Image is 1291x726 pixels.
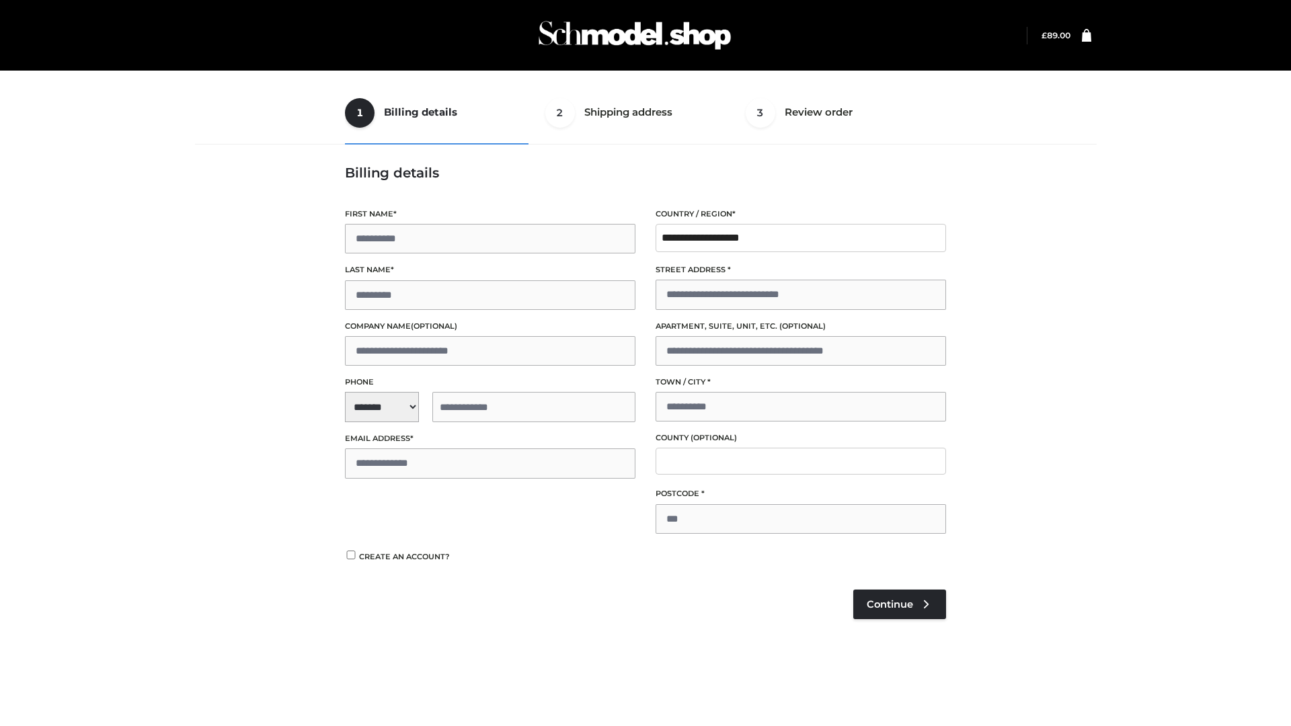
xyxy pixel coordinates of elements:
[853,590,946,619] a: Continue
[867,598,913,610] span: Continue
[345,165,946,181] h3: Billing details
[656,376,946,389] label: Town / City
[779,321,826,331] span: (optional)
[359,552,450,561] span: Create an account?
[411,321,457,331] span: (optional)
[656,320,946,333] label: Apartment, suite, unit, etc.
[345,264,635,276] label: Last name
[691,433,737,442] span: (optional)
[345,432,635,445] label: Email address
[656,432,946,444] label: County
[1042,30,1070,40] a: £89.00
[345,320,635,333] label: Company name
[656,487,946,500] label: Postcode
[656,208,946,220] label: Country / Region
[534,9,736,62] img: Schmodel Admin 964
[345,551,357,559] input: Create an account?
[345,208,635,220] label: First name
[1042,30,1047,40] span: £
[345,376,635,389] label: Phone
[1042,30,1070,40] bdi: 89.00
[656,264,946,276] label: Street address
